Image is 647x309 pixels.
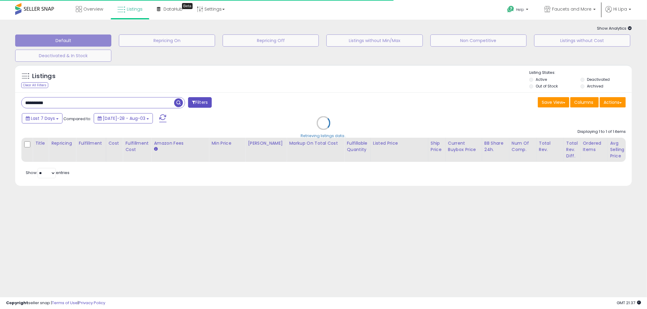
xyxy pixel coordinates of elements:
span: Faucets and More [552,6,591,12]
span: Show Analytics [597,25,632,31]
span: Help [516,7,524,12]
span: Listings [127,6,143,12]
a: Hi Lipa [605,6,631,20]
button: Repricing Off [223,35,319,47]
button: Non Competitive [430,35,527,47]
div: Retrieving listings data.. [301,133,346,139]
i: Get Help [507,5,514,13]
span: Hi Lipa [613,6,627,12]
button: Default [15,35,111,47]
button: Listings without Min/Max [326,35,423,47]
button: Deactivated & In Stock [15,50,111,62]
button: Listings without Cost [534,35,630,47]
a: Help [502,1,534,20]
span: Overview [83,6,103,12]
span: DataHub [163,6,183,12]
div: Tooltip anchor [182,3,193,9]
button: Repricing On [119,35,215,47]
